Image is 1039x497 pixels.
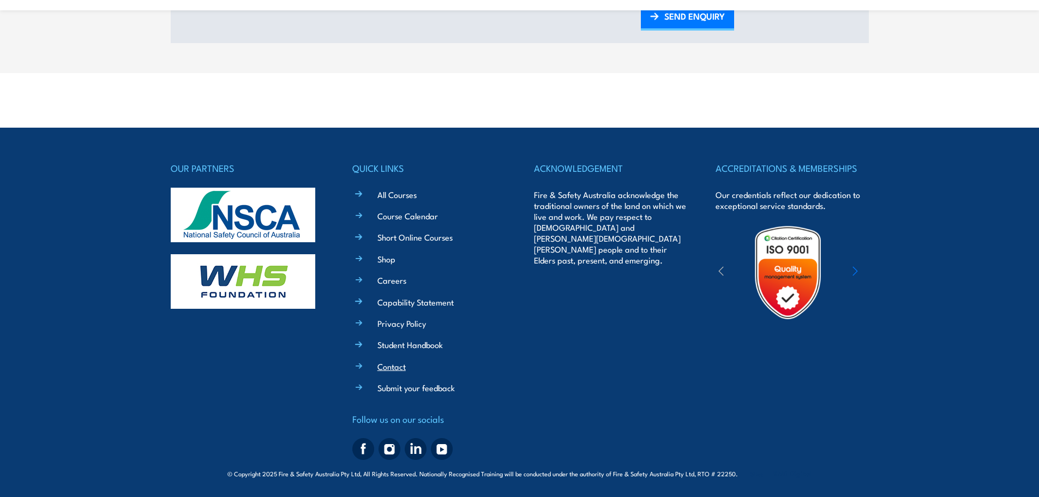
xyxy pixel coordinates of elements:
p: Fire & Safety Australia acknowledge the traditional owners of the land on which we live and work.... [534,189,687,266]
a: All Courses [377,189,417,200]
a: SEND ENQUIRY [641,5,734,31]
a: Course Calendar [377,210,438,221]
h4: ACCREDITATIONS & MEMBERSHIPS [716,160,868,176]
a: KND Digital [773,468,812,478]
img: ewpa-logo [836,254,931,291]
a: Privacy Policy [377,318,426,329]
img: whs-logo-footer [171,254,315,309]
p: Our credentials reflect our dedication to exceptional service standards. [716,189,868,211]
a: Careers [377,274,406,286]
img: nsca-logo-footer [171,188,315,242]
h4: QUICK LINKS [352,160,505,176]
span: Site: [750,469,812,478]
a: Capability Statement [377,296,454,308]
h4: ACKNOWLEDGEMENT [534,160,687,176]
a: Short Online Courses [377,231,453,243]
a: Student Handbook [377,339,443,350]
img: Untitled design (19) [740,225,836,320]
a: Shop [377,253,395,265]
h4: OUR PARTNERS [171,160,323,176]
span: © Copyright 2025 Fire & Safety Australia Pty Ltd, All Rights Reserved. Nationally Recognised Trai... [227,468,812,478]
h4: Follow us on our socials [352,411,505,427]
a: Contact [377,361,406,372]
a: Submit your feedback [377,382,455,393]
